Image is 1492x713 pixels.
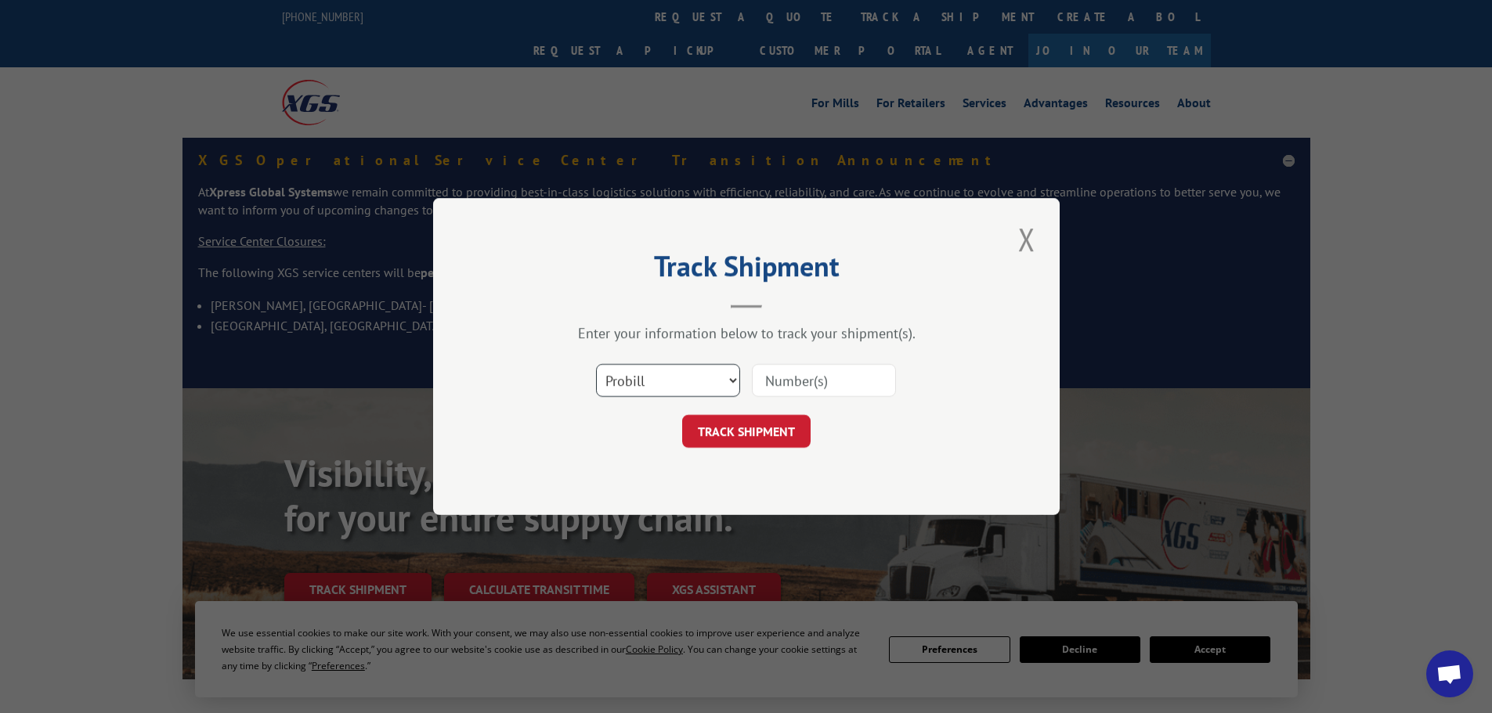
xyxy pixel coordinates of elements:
[511,255,981,285] h2: Track Shipment
[511,324,981,342] div: Enter your information below to track your shipment(s).
[752,364,896,397] input: Number(s)
[1013,218,1040,261] button: Close modal
[1426,650,1473,697] a: Open chat
[682,415,811,448] button: TRACK SHIPMENT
